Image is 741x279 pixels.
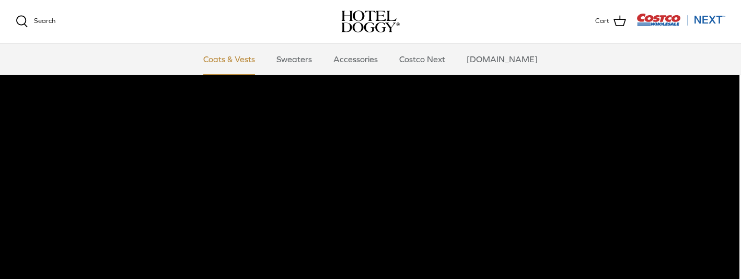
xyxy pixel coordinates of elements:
a: Sweaters [267,43,321,75]
a: Search [16,15,55,28]
a: Accessories [324,43,387,75]
img: hoteldoggycom [341,10,400,32]
a: [DOMAIN_NAME] [457,43,547,75]
img: Costco Next [636,13,725,26]
span: Search [34,17,55,25]
a: hoteldoggy.com hoteldoggycom [341,10,400,32]
a: Costco Next [390,43,455,75]
span: Cart [595,16,609,27]
a: Cart [595,15,626,28]
a: Coats & Vests [194,43,264,75]
a: Visit Costco Next [636,20,725,28]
